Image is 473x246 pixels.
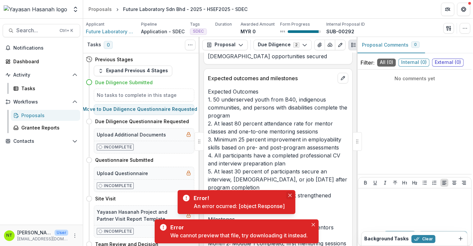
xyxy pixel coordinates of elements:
[11,122,80,133] a: Grantee Reports
[97,92,191,99] h5: No tasks to complete in this stage
[338,73,348,84] button: edit
[411,179,419,187] button: Heading 2
[94,104,194,115] button: Move to Due Diligence Questionnaire Requested
[141,21,157,27] p: Pipeline
[104,144,132,150] p: Incomplete
[13,45,78,51] span: Notifications
[21,85,75,92] div: Tasks
[419,231,467,242] button: Add Comment
[141,28,185,35] p: Application - SDEC
[377,59,396,67] span: All ( 0 )
[11,110,80,121] a: Proposals
[432,59,464,67] span: External ( 0 )
[97,208,183,222] h5: Yayasan Hasanah Project and Partner Visit Report Template
[280,29,285,34] p: 93 %
[3,24,80,37] button: Search...
[13,99,70,105] span: Workflows
[21,112,75,119] div: Proposals
[430,179,438,187] button: Ordered List
[88,6,112,13] div: Proposals
[194,202,285,210] div: An error ocurred: [object Response]
[286,191,294,199] button: Close
[171,223,305,231] div: Error
[381,179,389,187] button: Italicize
[3,70,80,80] button: Open Activity
[71,3,80,16] button: Open entity switcher
[414,42,417,47] span: 0
[398,59,429,67] span: Internal ( 0 )
[21,124,75,131] div: Grantee Reports
[3,43,80,53] button: Notifications
[17,229,52,236] p: [PERSON_NAME]
[193,29,204,34] span: SDEC
[357,37,425,53] button: Proposal Comments
[190,21,200,27] p: Tags
[13,72,70,78] span: Activity
[95,79,153,86] h4: Due Diligence Submitted
[362,179,370,187] button: Bold
[123,6,247,13] div: Future Laboratory Sdn Bhd - 2025 - HSEF2025 - SDEC
[3,97,80,107] button: Open Workflows
[94,66,172,76] button: Expand Previous 4 Stages
[97,131,166,138] h5: Upload Additional Documents
[450,179,458,187] button: Align Center
[240,21,275,27] p: Awarded Amount
[326,28,354,35] p: SUB-00292
[309,221,317,229] button: Close
[460,179,468,187] button: Align Right
[194,194,282,202] div: Error!
[71,232,79,240] button: More
[3,136,80,146] button: Open Contacts
[185,40,196,50] button: Toggle View Cancelled Tasks
[58,27,75,34] div: Ctrl + K
[13,138,70,144] span: Contacts
[95,156,153,163] h4: Questionnaire Submitted
[208,74,335,82] p: Expected outcomes and milestones
[202,40,248,50] button: Proposal
[171,231,308,239] div: We cannot preview that file, try downloading it instead.
[361,59,375,67] p: Filter:
[95,195,116,202] h4: Site Visit
[280,21,310,27] p: Form Progress
[16,27,56,34] span: Search...
[326,21,365,27] p: Internal Proposal ID
[104,183,132,189] p: Incomplete
[457,235,465,243] button: Dismiss
[95,118,189,125] h4: Due Diligence Questionnaire Requested
[4,5,67,13] img: Yayasan Hasanah logo
[95,56,133,63] h4: Previous Stages
[314,40,325,50] button: View Attached Files
[240,28,256,35] p: MYR 0
[97,170,148,177] h5: Upload Questionnaire
[104,41,113,49] span: 0
[457,3,470,16] button: Get Help
[11,83,80,94] a: Tasks
[86,28,136,35] a: Future Laboratory Sdn Bhd
[335,40,346,50] button: Edit as form
[13,58,75,65] div: Dashboard
[86,4,250,14] nav: breadcrumb
[215,21,232,27] p: Duration
[3,56,80,67] a: Dashboard
[86,4,114,14] a: Proposals
[441,3,454,16] button: Partners
[411,235,435,243] button: Clear
[55,230,68,236] p: User
[421,179,429,187] button: Bullet List
[6,233,12,238] div: Nur Atiqah binti Adul Taib
[440,179,448,187] button: Align Left
[104,228,132,234] p: Incomplete
[86,21,104,27] p: Applicant
[391,179,399,187] button: Strike
[401,179,409,187] button: Heading 1
[253,40,312,50] button: Due Diligence2
[348,40,359,50] button: Plaintext view
[361,75,469,82] p: No comments yet
[17,236,68,242] p: [EMAIL_ADDRESS][DOMAIN_NAME]
[371,179,379,187] button: Underline
[384,231,416,242] button: Internal
[364,236,409,242] h2: Background Tasks
[87,42,101,48] h3: Tasks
